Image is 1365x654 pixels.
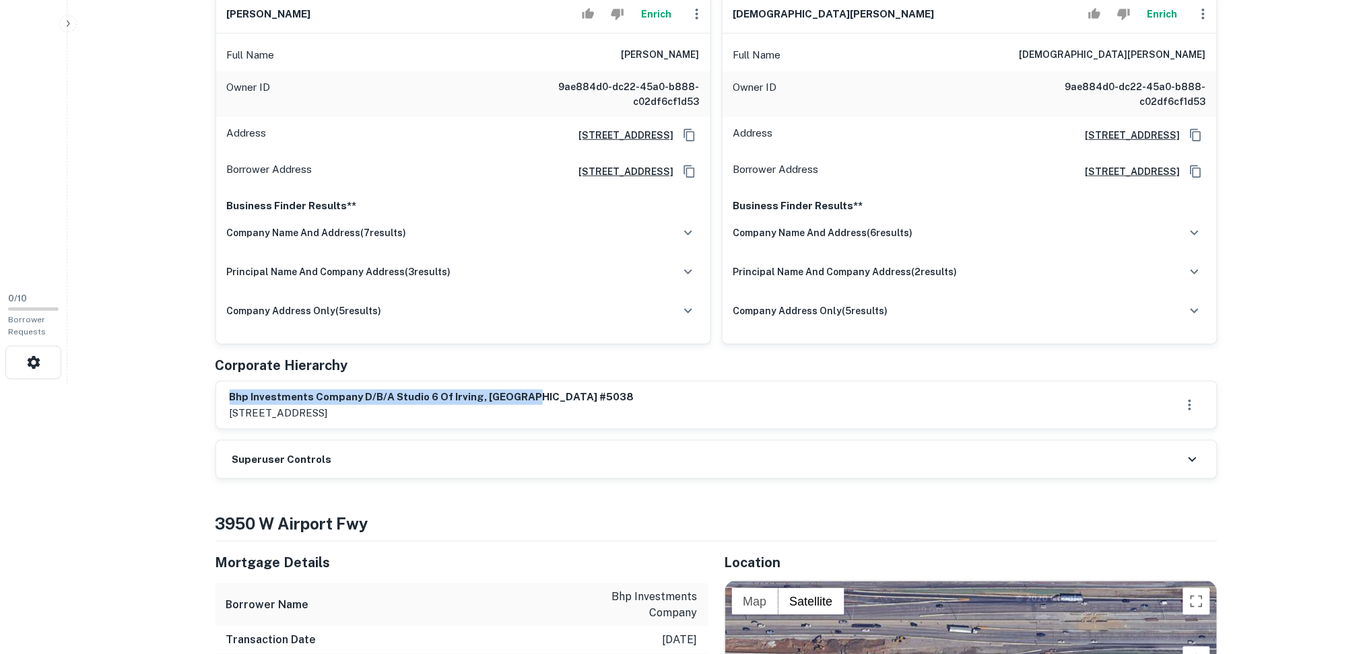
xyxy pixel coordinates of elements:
h4: 3950 w airport fwy [215,511,1218,536]
button: Accept [576,1,600,28]
button: Copy Address [679,161,700,182]
p: Borrower Address [227,161,312,182]
button: Reject [1112,1,1135,28]
p: [DATE] [663,632,698,648]
a: [STREET_ADDRESS] [568,164,674,179]
h5: Location [725,552,1218,573]
h6: principal name and company address ( 2 results) [733,264,958,279]
span: 0 / 10 [8,293,27,303]
button: Accept [1083,1,1106,28]
button: Copy Address [1186,125,1206,145]
h6: company name and address ( 7 results) [227,225,407,240]
h5: Mortgage Details [215,552,708,573]
p: bhp investments company [576,589,698,621]
h6: [PERSON_NAME] [622,47,700,63]
h6: 9ae884d0-dc22-45a0-b888-c02df6cf1d53 [538,79,700,109]
p: Full Name [227,47,275,63]
h6: [DEMOGRAPHIC_DATA][PERSON_NAME] [1020,47,1206,63]
h6: [PERSON_NAME] [227,7,311,22]
h6: Borrower Name [226,597,309,613]
h6: company address only ( 5 results) [227,303,382,318]
p: Address [227,125,267,145]
p: Owner ID [227,79,271,109]
h6: company address only ( 5 results) [733,303,888,318]
h6: principal name and company address ( 3 results) [227,264,451,279]
h5: Corporate Hierarchy [215,355,348,375]
h6: Transaction Date [226,632,317,648]
h6: company name and address ( 6 results) [733,225,913,240]
button: Show street map [732,588,779,615]
button: Enrich [635,1,678,28]
h6: bhp investments company d/b/a studio 6 of irving, [GEOGRAPHIC_DATA] #5038 [230,390,634,405]
iframe: Chat Widget [1298,546,1365,611]
p: Business Finder Results** [227,198,700,214]
h6: Superuser Controls [232,452,332,468]
p: Owner ID [733,79,777,109]
a: [STREET_ADDRESS] [1075,128,1180,143]
h6: [DEMOGRAPHIC_DATA][PERSON_NAME] [733,7,935,22]
h6: 9ae884d0-dc22-45a0-b888-c02df6cf1d53 [1044,79,1206,109]
p: Business Finder Results** [733,198,1206,214]
span: Borrower Requests [8,315,46,336]
a: [STREET_ADDRESS] [568,128,674,143]
p: Borrower Address [733,161,819,182]
p: Full Name [733,47,781,63]
button: Copy Address [1186,161,1206,182]
button: Reject [605,1,629,28]
button: Enrich [1141,1,1185,28]
a: [STREET_ADDRESS] [1075,164,1180,179]
button: Toggle fullscreen view [1183,588,1210,615]
button: Show satellite imagery [779,588,848,615]
p: [STREET_ADDRESS] [230,405,634,421]
p: Address [733,125,773,145]
button: Copy Address [679,125,700,145]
